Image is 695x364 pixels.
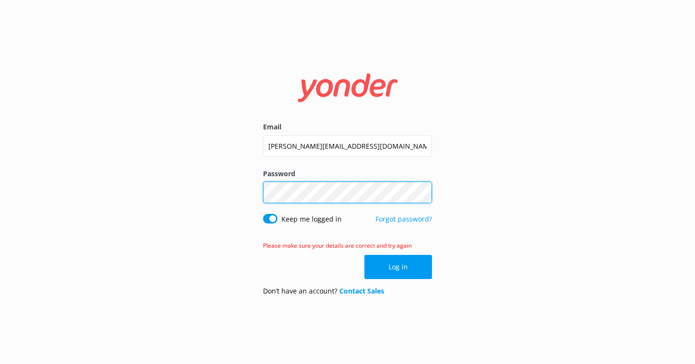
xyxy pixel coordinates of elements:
[263,168,432,179] label: Password
[281,214,342,224] label: Keep me logged in
[263,135,432,157] input: user@emailaddress.com
[263,122,432,132] label: Email
[364,255,432,279] button: Log in
[263,241,412,250] span: Please make sure your details are correct and try again
[413,183,432,202] button: Show password
[375,214,432,224] a: Forgot password?
[339,286,384,295] a: Contact Sales
[263,286,384,296] p: Don’t have an account?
